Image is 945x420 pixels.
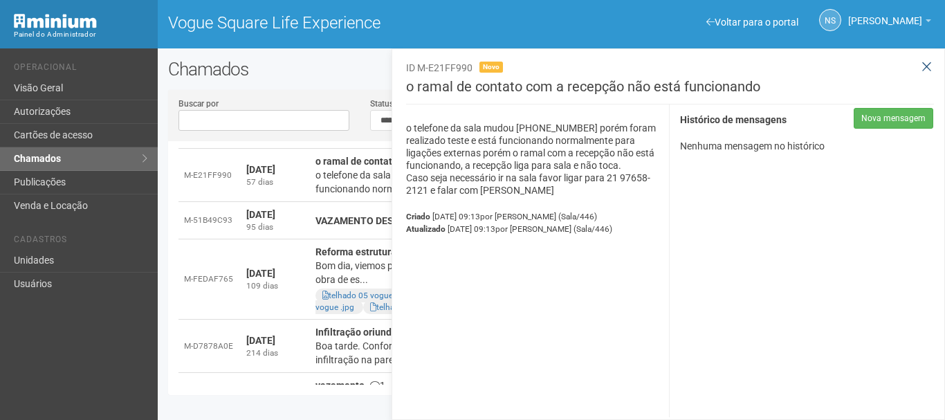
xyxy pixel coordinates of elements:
a: telhado 07 vogue video.mp4 [370,302,481,312]
span: Nicolle Silva [848,2,922,26]
span: [DATE] 09:13 [448,224,612,234]
strong: [DATE] [246,335,275,346]
p: o telefone da sala mudou [PHONE_NUMBER] porém foram realizado teste e está funcionando normalment... [406,122,659,197]
strong: Histórico de mensagens [680,115,787,126]
span: por [PERSON_NAME] (Sala/446) [480,212,597,221]
div: 57 dias [246,176,304,188]
a: Voltar para o portal [706,17,798,28]
span: por [PERSON_NAME] (Sala/446) [495,224,612,234]
p: Nenhuma mensagem no histórico [680,140,933,152]
strong: Infiltração oriunda da sala 513 [315,327,450,338]
img: Minium [14,14,97,28]
h1: Vogue Square Life Experience [168,14,541,32]
div: 109 dias [246,280,304,292]
strong: [DATE] [246,164,275,175]
li: Operacional [14,62,147,77]
a: NS [819,9,841,31]
a: [PERSON_NAME] [848,17,931,28]
a: telhado 05 vogue .jpg [322,291,409,300]
label: Buscar por [178,98,219,110]
strong: Atualizado [406,224,446,234]
strong: Reforma estrutura teto [315,246,416,257]
strong: Criado [406,212,430,221]
h3: o ramal de contato com a recepção não está funcionando [406,80,934,104]
strong: [DATE] [246,268,275,279]
div: 95 dias [246,221,304,233]
div: Painel do Administrador [14,28,147,41]
li: Cadastros [14,235,147,249]
button: Nova mensagem [854,108,933,129]
strong: VAZAMENTO DESDE O MES 6/2024 [315,215,470,226]
strong: o ramal de contato com a recepção não está funcionando [315,156,567,167]
td: M-51B49C93 [178,202,241,239]
div: Bom dia, viemos por meio desta, informar que na data de [DATE] (terça),será feita uma obra de es... [315,259,699,286]
strong: [DATE] [246,209,275,220]
span: ID M-E21FF990 [406,62,472,73]
td: M-D7878A0E [178,320,241,373]
label: Status [370,98,394,110]
span: 1 [370,380,385,391]
span: Novo [479,62,503,73]
strong: vazamento [315,380,365,391]
td: M-FEDAF765 [178,239,241,320]
td: M-E21FF990 [178,149,241,202]
div: o telefone da sala mudou [PHONE_NUMBER] porém foram realizado teste e está funcionando normalment... [315,168,699,196]
span: [DATE] 09:13 [432,212,597,221]
div: Boa tarde. Conforme já deve ser de vossa ciência, estamos com um problema de infiltração na pared... [315,339,699,367]
div: 214 dias [246,347,304,359]
h2: Chamados [168,59,935,80]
